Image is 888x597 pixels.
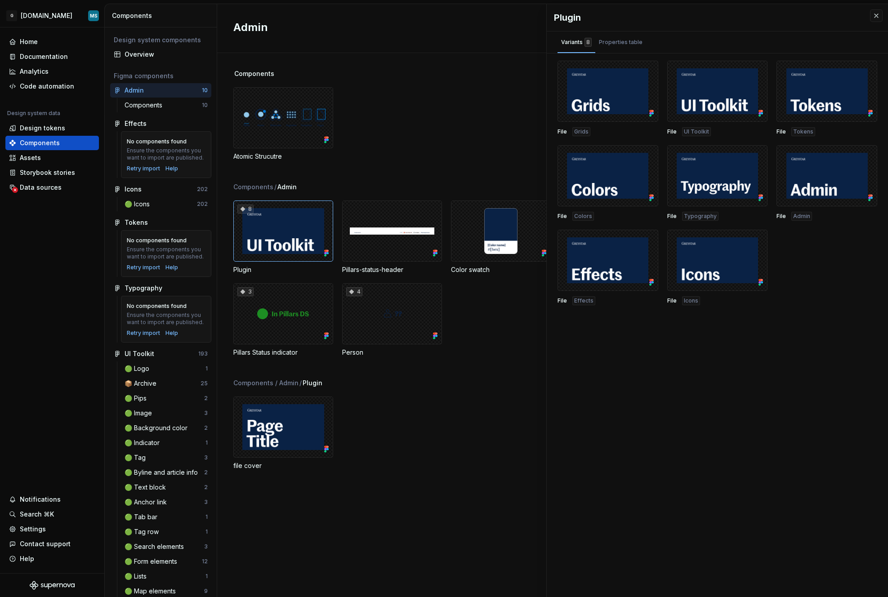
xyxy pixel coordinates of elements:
[237,205,254,214] div: 8
[201,380,208,387] div: 25
[127,246,205,260] div: Ensure the components you want to import are published.
[451,200,551,274] div: Color swatch
[197,200,208,208] div: 202
[110,116,211,131] a: Effects
[125,200,153,209] div: 🟢 Icons
[125,438,163,447] div: 🟢 Indicator
[554,11,861,24] div: Plugin
[20,82,74,91] div: Code automation
[20,525,46,534] div: Settings
[127,147,205,161] div: Ensure the components you want to import are published.
[165,165,178,172] div: Help
[127,264,160,271] div: Retry import
[125,468,201,477] div: 🟢 Byline and article info
[198,350,208,357] div: 193
[342,200,442,274] div: Pillars-status-header
[5,121,99,135] a: Design tokens
[204,454,208,461] div: 3
[110,347,211,361] a: UI Toolkit193
[21,11,72,20] div: [DOMAIN_NAME]
[20,539,71,548] div: Contact support
[121,197,211,211] a: 🟢 Icons202
[585,38,592,47] div: 8
[125,50,208,59] div: Overview
[5,537,99,551] button: Contact support
[125,409,156,418] div: 🟢 Image
[7,110,60,117] div: Design system data
[20,495,61,504] div: Notifications
[197,186,208,193] div: 202
[299,379,302,388] span: /
[127,312,205,326] div: Ensure the components you want to import are published.
[202,87,208,94] div: 10
[121,361,211,376] a: 🟢 Logo1
[121,450,211,465] a: 🟢 Tag3
[233,283,333,357] div: 3Pillars Status indicator
[2,6,103,25] button: G[DOMAIN_NAME]MS
[205,365,208,372] div: 1
[5,552,99,566] button: Help
[20,37,38,46] div: Home
[233,379,299,388] div: Components / Admin
[5,136,99,150] a: Components
[125,394,150,403] div: 🟢 Pips
[205,573,208,580] div: 1
[125,557,181,566] div: 🟢 Form elements
[125,185,142,194] div: Icons
[110,83,211,98] a: Admin10
[20,52,68,61] div: Documentation
[233,461,333,470] div: file cover
[125,572,150,581] div: 🟢 Lists
[776,213,786,220] span: File
[5,522,99,536] a: Settings
[110,281,211,295] a: Typography
[110,182,211,196] a: Icons202
[233,20,620,35] h2: Admin
[277,183,297,192] span: Admin
[125,587,179,596] div: 🟢 Map elements
[30,581,75,590] svg: Supernova Logo
[127,303,187,310] div: No components found
[127,237,187,244] div: No components found
[233,397,333,470] div: file cover
[667,297,677,304] span: File
[793,128,813,135] span: Tokens
[110,47,211,62] a: Overview
[121,406,211,420] a: 🟢 Image3
[5,64,99,79] a: Analytics
[5,507,99,521] button: Search ⌘K
[793,213,810,220] span: Admin
[204,484,208,491] div: 2
[574,213,592,220] span: Colors
[558,213,567,220] span: File
[127,330,160,337] button: Retry import
[110,215,211,230] a: Tokens
[237,287,254,296] div: 3
[165,264,178,271] a: Help
[303,379,322,388] span: Plugin
[20,153,41,162] div: Assets
[204,543,208,550] div: 3
[125,119,147,128] div: Effects
[202,102,208,109] div: 10
[202,558,208,565] div: 12
[204,424,208,432] div: 2
[5,492,99,507] button: Notifications
[204,410,208,417] div: 3
[20,67,49,76] div: Analytics
[667,128,677,135] span: File
[121,554,211,569] a: 🟢 Form elements12
[125,527,162,536] div: 🟢 Tag row
[121,539,211,554] a: 🟢 Search elements3
[125,542,187,551] div: 🟢 Search elements
[342,265,442,274] div: Pillars-status-header
[121,436,211,450] a: 🟢 Indicator1
[233,183,273,192] div: Components
[165,330,178,337] div: Help
[125,349,154,358] div: UI Toolkit
[125,218,148,227] div: Tokens
[125,101,166,110] div: Components
[574,128,589,135] span: Grids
